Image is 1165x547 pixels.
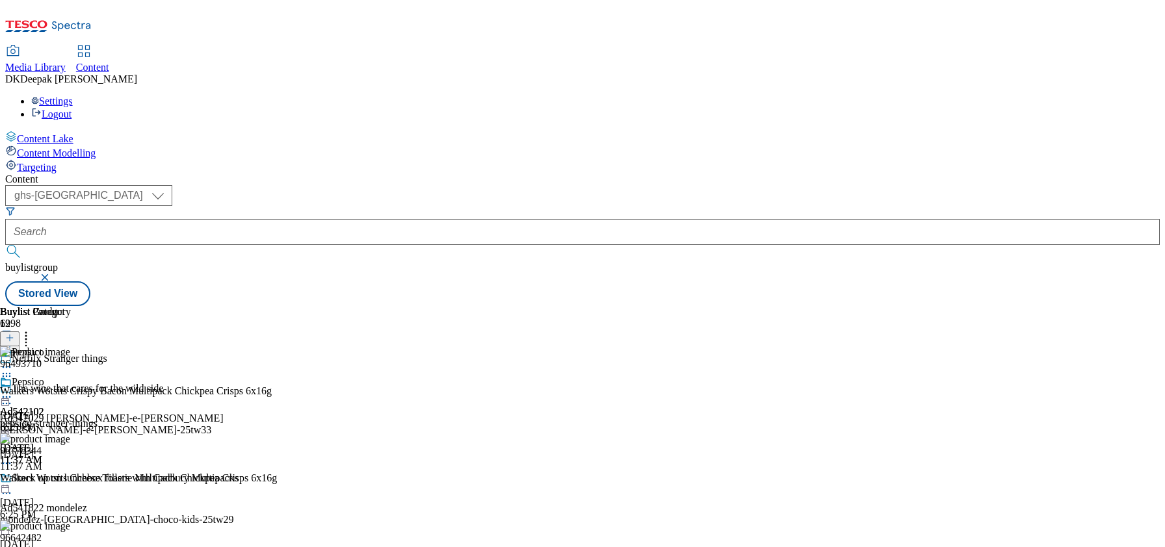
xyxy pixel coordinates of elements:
a: Settings [31,95,73,107]
span: Media Library [5,62,66,73]
span: DK [5,73,20,84]
span: Targeting [17,162,57,173]
a: Content Modelling [5,145,1160,159]
a: Logout [31,108,72,120]
span: Deepak [PERSON_NAME] [20,73,137,84]
a: Content [76,46,109,73]
span: buylistgroup [5,262,58,273]
span: Content Lake [17,133,73,144]
span: Content [76,62,109,73]
input: Search [5,219,1160,245]
div: Content [5,173,1160,185]
a: Targeting [5,159,1160,173]
a: Content Lake [5,131,1160,145]
span: Content Modelling [17,147,96,159]
svg: Search Filters [5,206,16,216]
a: Media Library [5,46,66,73]
button: Stored View [5,281,90,306]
